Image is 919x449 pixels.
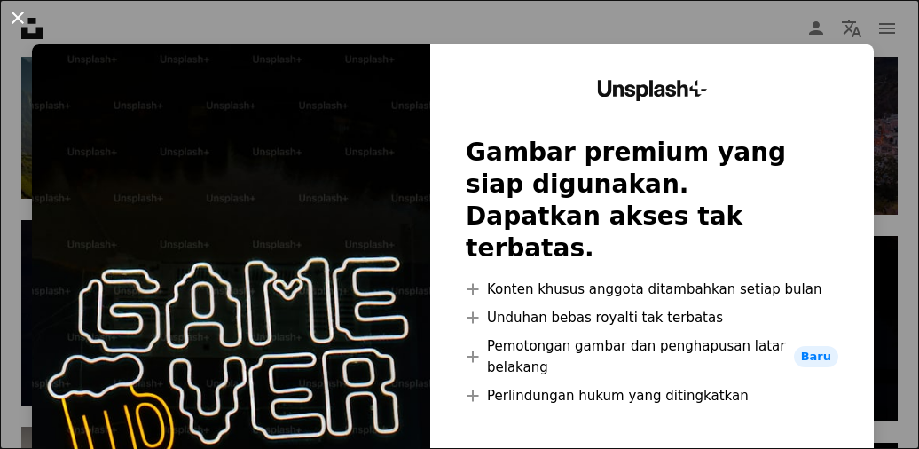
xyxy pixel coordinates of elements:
h2: Gambar premium yang siap digunakan. Dapatkan akses tak terbatas. [466,137,838,264]
span: Baru [794,346,838,367]
li: Konten khusus anggota ditambahkan setiap bulan [466,279,838,300]
li: Pemotongan gambar dan penghapusan latar belakang [466,335,838,378]
li: Unduhan bebas royalti tak terbatas [466,307,838,328]
li: Perlindungan hukum yang ditingkatkan [466,385,838,406]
